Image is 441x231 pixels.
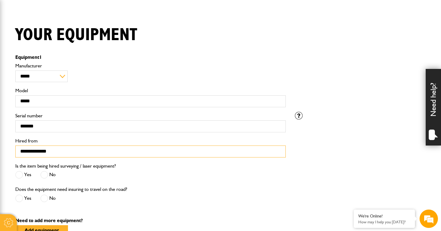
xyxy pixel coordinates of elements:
div: We're Online! [358,214,410,219]
em: Start Chat [83,189,111,197]
img: d_20077148190_company_1631870298795_20077148190 [10,34,26,43]
p: Equipment [15,55,286,60]
p: How may I help you today? [358,220,410,224]
label: Model [15,88,286,93]
span: 1 [39,54,42,60]
h1: Your equipment [15,25,137,45]
label: Hired from [15,138,286,143]
div: Chat with us now [32,34,103,42]
div: Need help? [426,69,441,146]
p: Need to add more equipment? [15,218,426,223]
input: Enter your email address [8,75,112,88]
label: Yes [15,171,31,179]
textarea: Type your message and hit 'Enter' [8,111,112,184]
label: Manufacturer [15,63,286,68]
label: Serial number [15,113,286,118]
label: No [40,195,56,202]
input: Enter your phone number [8,93,112,106]
label: Yes [15,195,31,202]
label: Does the equipment need insuring to travel on the road? [15,187,127,192]
div: Minimize live chat window [100,3,115,18]
label: Is the item being hired surveying / laser equipment? [15,164,116,169]
input: Enter your last name [8,57,112,70]
label: No [40,171,56,179]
